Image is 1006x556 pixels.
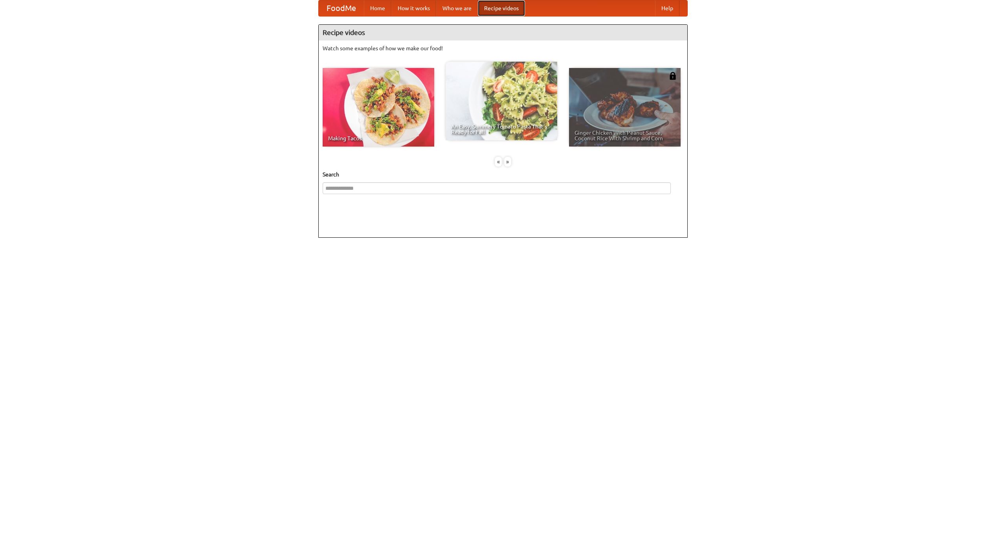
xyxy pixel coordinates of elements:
img: 483408.png [669,72,677,80]
h4: Recipe videos [319,25,687,40]
p: Watch some examples of how we make our food! [323,44,683,52]
a: Help [655,0,679,16]
h5: Search [323,171,683,178]
div: « [495,157,502,167]
a: Who we are [436,0,478,16]
span: An Easy, Summery Tomato Pasta That's Ready for Fall [451,124,552,135]
a: How it works [391,0,436,16]
a: Making Tacos [323,68,434,147]
a: Recipe videos [478,0,525,16]
span: Making Tacos [328,136,429,141]
a: FoodMe [319,0,364,16]
a: Home [364,0,391,16]
a: An Easy, Summery Tomato Pasta That's Ready for Fall [446,62,557,140]
div: » [504,157,511,167]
